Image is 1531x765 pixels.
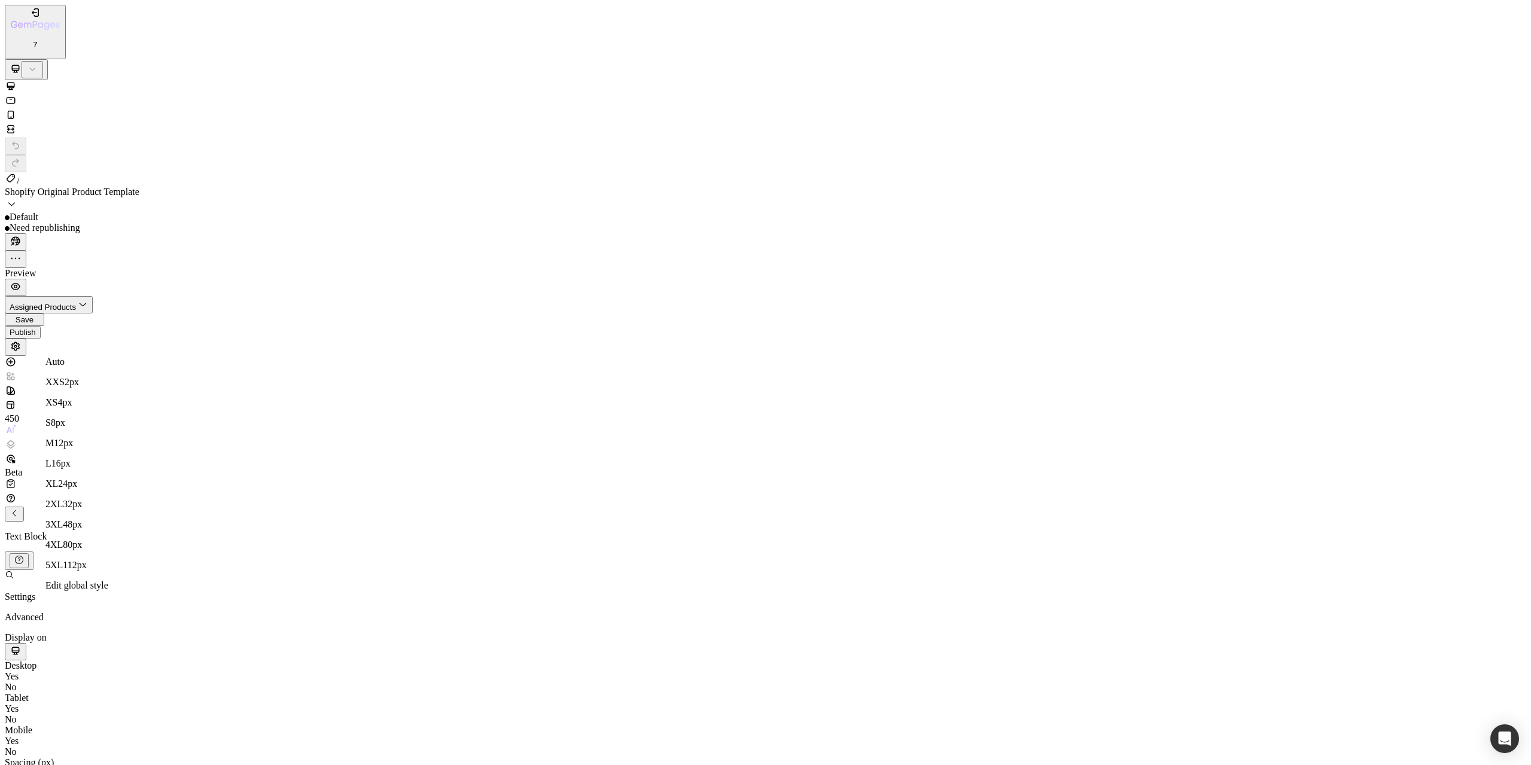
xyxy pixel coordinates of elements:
span: M [45,438,54,448]
span: 4XL [45,540,63,550]
p: Advanced [5,612,65,623]
div: Beta [5,467,29,478]
div: Undo/Redo [5,138,1526,172]
button: 7 [5,5,66,59]
span: Yes [5,736,19,746]
span: / [17,176,19,186]
span: Shopify Original Product Template [5,187,139,197]
span: Default [10,212,38,222]
button: Publish [5,326,41,339]
span: 112px [63,560,86,570]
button: Save [5,313,44,326]
p: Text Block [5,531,1526,542]
span: 80px [63,540,82,550]
span: 16px [51,458,71,468]
div: Desktop [5,660,1526,671]
span: XXS [45,377,65,387]
div: Mobile [5,725,1526,736]
span: 12px [54,438,73,448]
p: Settings [5,592,65,602]
div: Publish [10,328,36,337]
span: Yes [5,671,19,681]
span: 2XL [45,499,63,509]
div: Preview [5,268,1526,279]
span: Assigned Products [10,303,76,312]
span: 4px [57,397,72,407]
span: No [5,714,17,724]
span: Save [16,315,33,324]
span: 32px [63,499,82,509]
span: 3XL [45,519,63,529]
span: No [5,746,17,757]
span: 5XL [45,560,63,570]
span: S [45,417,51,428]
span: XS [45,397,57,407]
span: 2px [65,377,79,387]
p: Edit global style [45,580,108,591]
button: Assigned Products [5,296,93,313]
span: 48px [63,519,82,529]
span: Need republishing [10,223,80,233]
div: Display on [5,632,1526,660]
p: 7 [11,40,60,49]
div: Tablet [5,693,1526,703]
span: XL [45,478,58,489]
span: Auto [45,356,65,367]
div: Open Intercom Messenger [1490,724,1519,753]
span: Yes [5,703,19,714]
span: No [5,682,17,692]
span: L [45,458,51,468]
span: 8px [51,417,65,428]
div: 450 [5,413,29,424]
span: 24px [58,478,77,489]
